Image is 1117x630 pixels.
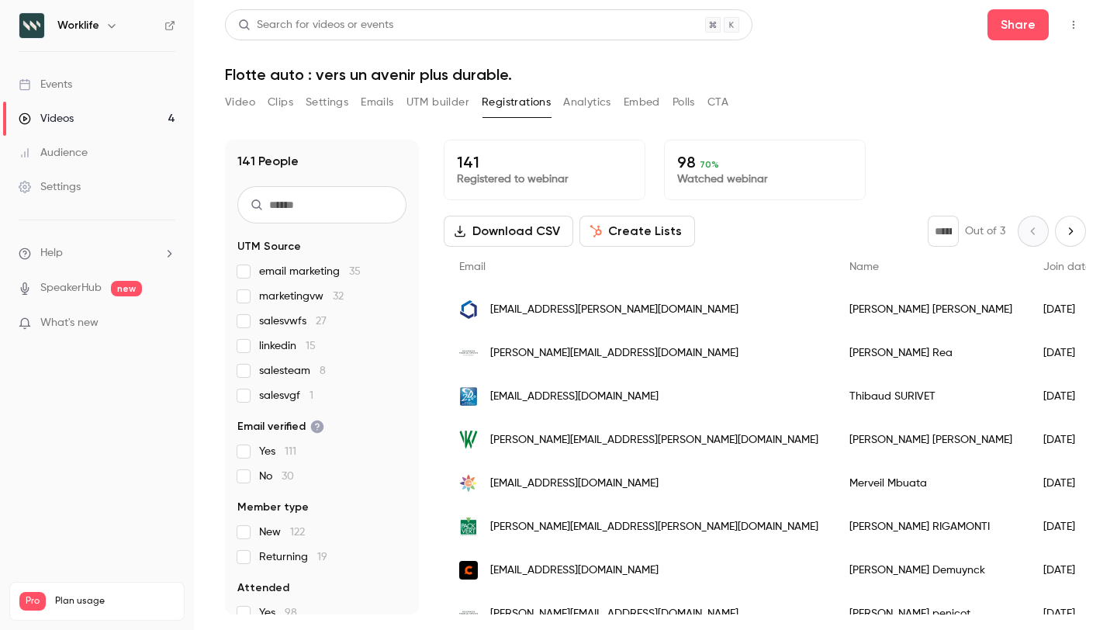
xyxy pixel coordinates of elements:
[707,90,728,115] button: CTA
[237,419,324,434] span: Email verified
[238,17,393,33] div: Search for videos or events
[677,153,852,171] p: 98
[259,289,344,304] span: marketingvw
[1043,261,1091,272] span: Join date
[673,90,695,115] button: Polls
[285,446,296,457] span: 111
[490,519,818,535] span: [PERSON_NAME][EMAIL_ADDRESS][PERSON_NAME][DOMAIN_NAME]
[490,302,738,318] span: [EMAIL_ADDRESS][PERSON_NAME][DOMAIN_NAME]
[459,344,478,362] img: vwfs.com
[237,500,309,515] span: Member type
[459,261,486,272] span: Email
[285,607,297,618] span: 98
[459,431,478,449] img: kapawaa.com
[1055,216,1086,247] button: Next page
[834,288,1028,331] div: [PERSON_NAME] [PERSON_NAME]
[259,524,305,540] span: New
[677,171,852,187] p: Watched webinar
[457,153,632,171] p: 141
[40,315,99,331] span: What's new
[259,338,316,354] span: linkedin
[259,444,296,459] span: Yes
[237,239,301,254] span: UTM Source
[1028,375,1107,418] div: [DATE]
[834,418,1028,462] div: [PERSON_NAME] [PERSON_NAME]
[225,90,255,115] button: Video
[320,365,326,376] span: 8
[490,389,659,405] span: [EMAIL_ADDRESS][DOMAIN_NAME]
[1028,505,1107,549] div: [DATE]
[259,363,326,379] span: salesteam
[333,291,344,302] span: 32
[624,90,660,115] button: Embed
[1028,549,1107,592] div: [DATE]
[259,313,327,329] span: salesvwfs
[834,462,1028,505] div: Merveil Mbuata
[317,552,327,562] span: 19
[316,316,327,327] span: 27
[237,580,289,596] span: Attended
[1028,418,1107,462] div: [DATE]
[259,469,294,484] span: No
[157,317,175,331] iframe: Noticeable Trigger
[111,281,142,296] span: new
[490,432,818,448] span: [PERSON_NAME][EMAIL_ADDRESS][PERSON_NAME][DOMAIN_NAME]
[482,90,551,115] button: Registrations
[55,595,175,607] span: Plan usage
[834,375,1028,418] div: Thibaud SURIVET
[19,179,81,195] div: Settings
[490,476,659,492] span: [EMAIL_ADDRESS][DOMAIN_NAME]
[849,261,879,272] span: Name
[490,562,659,579] span: [EMAIL_ADDRESS][DOMAIN_NAME]
[259,549,327,565] span: Returning
[490,345,738,362] span: [PERSON_NAME][EMAIL_ADDRESS][DOMAIN_NAME]
[1028,331,1107,375] div: [DATE]
[259,605,297,621] span: Yes
[1028,462,1107,505] div: [DATE]
[406,90,469,115] button: UTM builder
[834,331,1028,375] div: [PERSON_NAME] Rea
[459,387,478,406] img: cd2000.fr
[19,77,72,92] div: Events
[459,561,478,580] img: comellink.com
[444,216,573,247] button: Download CSV
[459,474,478,493] img: agissonsensemble.co
[563,90,611,115] button: Analytics
[987,9,1049,40] button: Share
[282,471,294,482] span: 30
[361,90,393,115] button: Emails
[40,245,63,261] span: Help
[834,505,1028,549] div: [PERSON_NAME] RIGAMONTI
[1028,288,1107,331] div: [DATE]
[19,13,44,38] img: Worklife
[1061,12,1086,37] button: Top Bar Actions
[57,18,99,33] h6: Worklife
[459,517,478,536] img: packvert.com
[457,171,632,187] p: Registered to webinar
[459,604,478,623] img: vwfs.com
[225,65,1086,84] h1: Flotte auto : vers un avenir plus durable.
[490,606,738,622] span: [PERSON_NAME][EMAIL_ADDRESS][DOMAIN_NAME]
[259,388,313,403] span: salesvgf
[268,90,293,115] button: Clips
[834,549,1028,592] div: [PERSON_NAME] Demuynck
[459,300,478,319] img: sterigene.com
[700,159,719,170] span: 70 %
[19,245,175,261] li: help-dropdown-opener
[19,145,88,161] div: Audience
[306,90,348,115] button: Settings
[306,341,316,351] span: 15
[19,592,46,611] span: Pro
[965,223,1005,239] p: Out of 3
[19,111,74,126] div: Videos
[579,216,695,247] button: Create Lists
[310,390,313,401] span: 1
[237,152,299,171] h1: 141 People
[259,264,361,279] span: email marketing
[290,527,305,538] span: 122
[349,266,361,277] span: 35
[40,280,102,296] a: SpeakerHub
